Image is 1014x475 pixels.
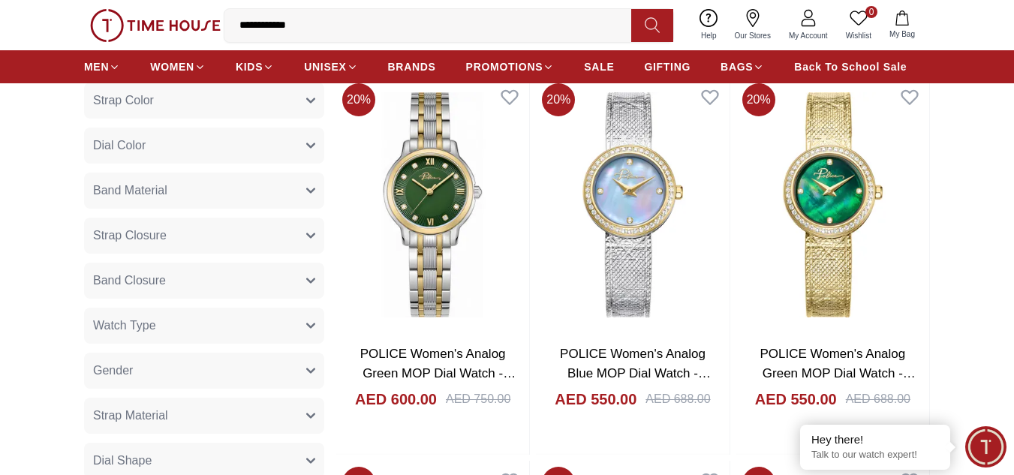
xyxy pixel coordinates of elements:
[150,59,194,74] span: WOMEN
[644,53,691,80] a: GIFTING
[584,59,614,74] span: SALE
[93,317,156,335] span: Watch Type
[560,347,711,399] a: POLICE Women's Analog Blue MOP Dial Watch - PEWLG0075904
[388,59,436,74] span: BRANDS
[84,53,120,80] a: MEN
[584,53,614,80] a: SALE
[965,426,1006,467] div: Chat Widget
[726,6,780,44] a: Our Stores
[355,389,437,410] h4: AED 600.00
[84,59,109,74] span: MEN
[93,137,146,155] span: Dial Color
[388,53,436,80] a: BRANDS
[466,59,543,74] span: PROMOTIONS
[692,6,726,44] a: Help
[93,92,154,110] span: Strap Color
[695,30,723,41] span: Help
[555,389,636,410] h4: AED 550.00
[466,53,555,80] a: PROMOTIONS
[304,59,346,74] span: UNISEX
[883,29,921,40] span: My Bag
[93,407,168,425] span: Strap Material
[721,53,764,80] a: BAGS
[336,77,529,332] img: POLICE Women's Analog Green MOP Dial Watch - PEWLG0076202
[93,362,133,380] span: Gender
[90,9,221,42] img: ...
[840,30,877,41] span: Wishlist
[865,6,877,18] span: 0
[236,59,263,74] span: KIDS
[84,263,324,299] button: Band Closure
[342,83,375,116] span: 20 %
[645,390,710,408] div: AED 688.00
[84,128,324,164] button: Dial Color
[736,77,929,332] img: POLICE Women's Analog Green MOP Dial Watch - PEWLG0075902
[304,53,357,80] a: UNISEX
[93,272,166,290] span: Band Closure
[755,389,837,410] h4: AED 550.00
[84,83,324,119] button: Strap Color
[150,53,206,80] a: WOMEN
[760,347,915,399] a: POLICE Women's Analog Green MOP Dial Watch - PEWLG0075902
[93,452,152,470] span: Dial Shape
[729,30,777,41] span: Our Stores
[811,432,939,447] div: Hey there!
[721,59,753,74] span: BAGS
[880,8,924,43] button: My Bag
[837,6,880,44] a: 0Wishlist
[794,59,907,74] span: Back To School Sale
[811,449,939,461] p: Talk to our watch expert!
[742,83,775,116] span: 20 %
[84,353,324,389] button: Gender
[93,227,167,245] span: Strap Closure
[783,30,834,41] span: My Account
[84,173,324,209] button: Band Material
[542,83,575,116] span: 20 %
[84,398,324,434] button: Strap Material
[536,77,729,332] img: POLICE Women's Analog Blue MOP Dial Watch - PEWLG0075904
[360,347,516,399] a: POLICE Women's Analog Green MOP Dial Watch - PEWLG0076202
[644,59,691,74] span: GIFTING
[236,53,274,80] a: KIDS
[84,308,324,344] button: Watch Type
[84,218,324,254] button: Strap Closure
[846,390,910,408] div: AED 688.00
[794,53,907,80] a: Back To School Sale
[446,390,510,408] div: AED 750.00
[93,182,167,200] span: Band Material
